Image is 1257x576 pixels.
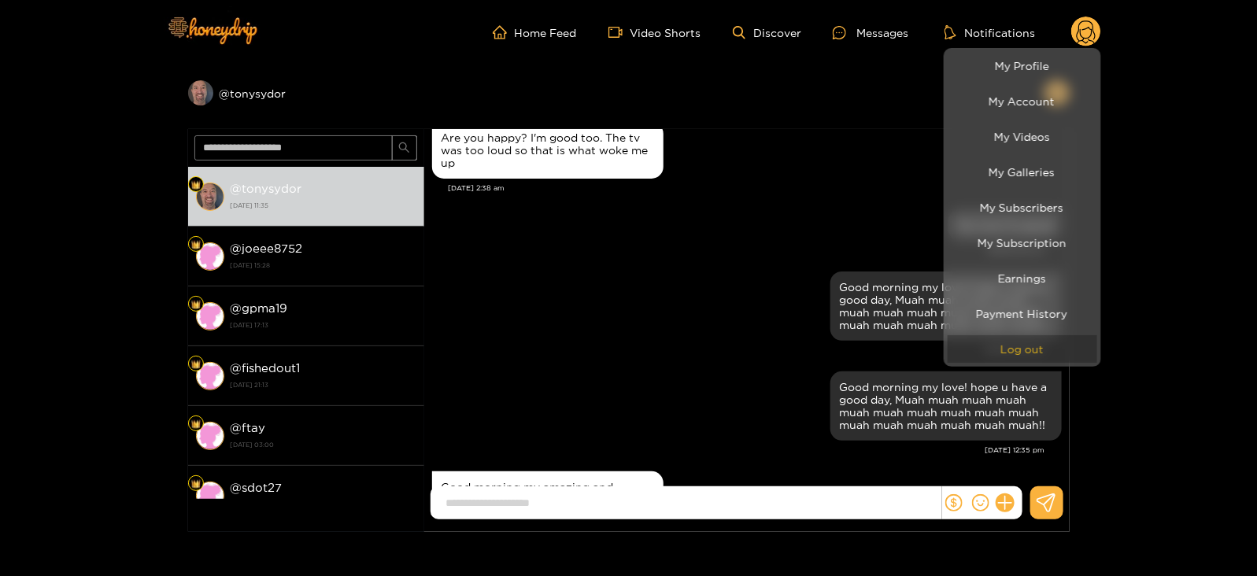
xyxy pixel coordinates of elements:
a: My Subscribers [948,194,1097,221]
a: My Profile [948,52,1097,79]
a: My Galleries [948,158,1097,186]
a: My Videos [948,123,1097,150]
a: My Account [948,87,1097,115]
button: Log out [948,335,1097,363]
a: Earnings [948,264,1097,292]
a: My Subscription [948,229,1097,257]
a: Payment History [948,300,1097,327]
